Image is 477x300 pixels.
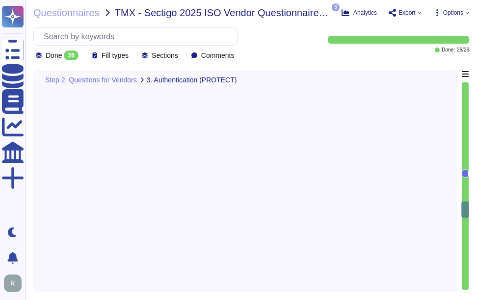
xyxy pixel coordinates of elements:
div: 26 [64,50,78,60]
span: Comments [201,52,235,59]
input: Search by keywords [39,28,238,45]
span: Questionnaires [33,8,100,18]
button: Analytics [342,9,377,17]
img: user [4,275,22,292]
span: Export [398,10,416,16]
span: 3 [332,3,340,11]
span: 26 / 26 [457,48,469,52]
span: TMX - Sectigo 2025 ISO Vendor Questionnaire sent [115,8,330,18]
span: Sections [152,52,178,59]
span: Analytics [353,10,377,16]
span: Done [46,52,62,59]
span: Options [443,10,463,16]
span: Fill types [102,52,129,59]
span: 3. Authentication (PROTECT) [147,76,237,83]
span: Done: [442,48,455,52]
button: user [2,273,28,294]
span: Step 2. Questions for Vendors [45,76,137,83]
